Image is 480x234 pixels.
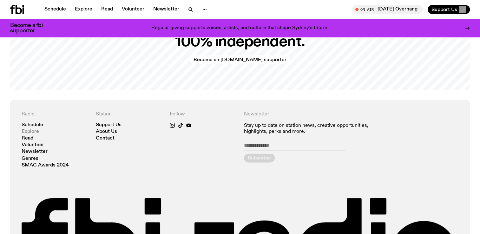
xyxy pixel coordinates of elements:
[97,5,117,14] a: Read
[22,163,69,168] a: SMAC Awards 2024
[96,136,115,141] a: Contact
[431,7,457,12] span: Support Us
[151,25,329,31] p: Regular giving supports voices, artists, and culture that shape Sydney’s future.
[190,55,290,64] a: Become an [DOMAIN_NAME] supporter
[41,5,70,14] a: Schedule
[175,35,305,49] h2: 100% independent.
[22,149,48,154] a: Newsletter
[244,123,385,135] p: Stay up to date on station news, creative opportunities, highlights, perks and more.
[428,5,470,14] button: Support Us
[22,143,44,147] a: Volunteer
[22,129,39,134] a: Explore
[71,5,96,14] a: Explore
[22,123,43,127] a: Schedule
[22,136,33,141] a: Read
[96,129,117,134] a: About Us
[170,111,236,117] h4: Follow
[10,23,51,34] h3: Become a fbi supporter
[118,5,148,14] a: Volunteer
[22,156,38,161] a: Genres
[352,5,423,14] button: On Air[DATE] Overhang
[96,111,162,117] h4: Station
[96,123,122,127] a: Support Us
[244,154,275,163] button: Subscribe
[149,5,183,14] a: Newsletter
[22,111,88,117] h4: Radio
[244,111,385,117] h4: Newsletter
